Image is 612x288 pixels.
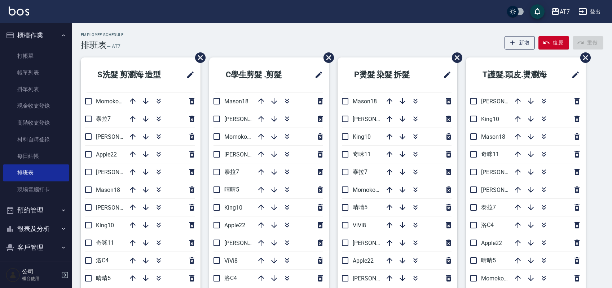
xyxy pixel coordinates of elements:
[3,164,69,181] a: 排班表
[481,240,502,246] span: Apple22
[353,168,367,175] span: 泰拉7
[182,66,195,83] span: 修改班表的標題
[530,4,545,19] button: save
[575,47,592,68] span: 刪除班表
[224,275,237,281] span: 洛C4
[6,268,20,282] img: Person
[224,168,239,175] span: 泰拉7
[96,151,117,158] span: Apple22
[3,219,69,238] button: 報表及分析
[87,62,177,88] h2: S洗髮 剪瀏海 造型
[3,48,69,64] a: 打帳單
[353,151,371,158] span: 奇咪11
[446,47,463,68] span: 刪除班表
[96,204,142,211] span: [PERSON_NAME]6
[3,26,69,45] button: 櫃檯作業
[3,131,69,148] a: 材料自購登錄
[481,204,496,211] span: 泰拉7
[22,268,59,275] h5: 公司
[22,275,59,282] p: 櫃台使用
[96,98,125,105] span: Momoko12
[560,7,570,16] div: AT7
[481,116,499,122] span: King10
[224,151,271,158] span: [PERSON_NAME]2
[224,204,242,211] span: King10
[353,98,377,105] span: Mason18
[481,98,528,105] span: [PERSON_NAME]2
[224,98,248,105] span: Mason18
[224,186,239,193] span: 晴晴5
[353,275,399,282] span: [PERSON_NAME]6
[439,66,452,83] span: 修改班表的標題
[224,240,271,246] span: [PERSON_NAME]6
[481,186,528,193] span: [PERSON_NAME]9
[215,62,301,88] h2: C學生剪髮 .剪髮
[318,47,335,68] span: 刪除班表
[548,4,573,19] button: AT7
[224,257,238,264] span: ViVi8
[481,257,496,264] span: 晴晴5
[505,36,535,50] button: 新增
[3,201,69,220] button: 預約管理
[353,257,374,264] span: Apple22
[353,222,366,229] span: ViVi8
[96,222,114,229] span: King10
[576,5,603,18] button: 登出
[3,115,69,131] a: 高階收支登錄
[3,181,69,198] a: 現場電腦打卡
[353,186,382,193] span: Momoko12
[310,66,323,83] span: 修改班表的標題
[353,133,371,140] span: King10
[3,257,69,275] button: 員工及薪資
[343,62,430,88] h2: P燙髮 染髮 拆髮
[3,81,69,98] a: 掛單列表
[481,133,505,140] span: Mason18
[472,62,562,88] h2: T護髮.頭皮.燙瀏海
[81,40,107,50] h3: 排班表
[190,47,207,68] span: 刪除班表
[96,257,109,264] span: 洛C4
[538,36,569,50] button: 復原
[353,240,399,246] span: [PERSON_NAME]2
[96,169,142,176] span: [PERSON_NAME]2
[353,116,399,122] span: [PERSON_NAME]9
[3,64,69,81] a: 帳單列表
[81,33,124,37] h2: Employee Schedule
[3,98,69,114] a: 現金收支登錄
[567,66,580,83] span: 修改班表的標題
[481,169,528,176] span: [PERSON_NAME]6
[9,7,29,16] img: Logo
[481,275,510,282] span: Momoko12
[224,222,245,229] span: Apple22
[107,43,120,50] h6: — AT7
[481,151,499,158] span: 奇咪11
[224,116,271,122] span: [PERSON_NAME]9
[96,186,120,193] span: Mason18
[96,275,111,281] span: 晴晴5
[3,238,69,257] button: 客戶管理
[96,133,142,140] span: [PERSON_NAME]9
[224,133,254,140] span: Momoko12
[481,222,494,228] span: 洛C4
[353,204,367,211] span: 晴晴5
[3,148,69,164] a: 每日結帳
[96,239,114,246] span: 奇咪11
[96,115,111,122] span: 泰拉7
